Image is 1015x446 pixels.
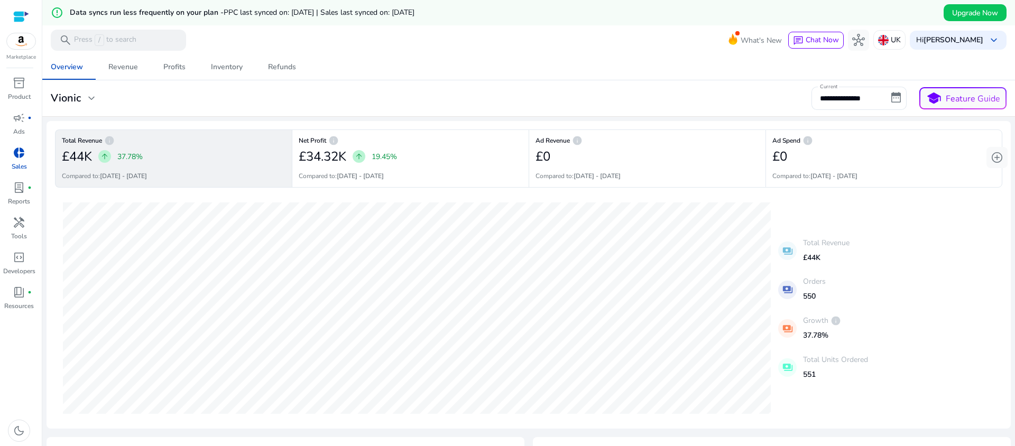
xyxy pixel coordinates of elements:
[224,7,414,17] span: PPC last synced on: [DATE] | Sales last synced on: [DATE]
[778,241,797,260] mat-icon: payments
[163,63,186,71] div: Profits
[802,135,813,146] span: info
[988,34,1000,47] span: keyboard_arrow_down
[572,135,583,146] span: info
[13,251,25,264] span: code_blocks
[27,290,32,294] span: fiber_manual_record
[27,116,32,120] span: fiber_manual_record
[741,31,782,50] span: What's New
[100,152,109,161] span: arrow_upward
[916,36,983,44] p: Hi
[803,369,868,380] p: 551
[328,135,339,146] span: info
[100,172,147,180] b: [DATE] - [DATE]
[13,181,25,194] span: lab_profile
[536,149,550,164] h2: £0
[991,151,1003,164] span: add_circle
[778,358,797,377] mat-icon: payments
[878,35,889,45] img: uk.svg
[926,91,942,106] span: school
[117,151,143,162] p: 37.78%
[13,146,25,159] span: donut_small
[803,237,850,248] p: Total Revenue
[803,276,826,287] p: Orders
[4,301,34,311] p: Resources
[803,315,841,326] p: Growth
[803,354,868,365] p: Total Units Ordered
[820,83,837,90] mat-label: Current
[891,31,901,49] p: UK
[74,34,136,46] p: Press to search
[803,252,850,263] p: £44K
[13,111,25,124] span: campaign
[13,127,25,136] p: Ads
[848,30,869,51] button: hub
[62,171,147,181] p: Compared to:
[919,87,1007,109] button: schoolFeature Guide
[778,319,797,338] mat-icon: payments
[211,63,243,71] div: Inventory
[299,171,384,181] p: Compared to:
[778,281,797,299] mat-icon: payments
[51,6,63,19] mat-icon: error_outline
[924,35,983,45] b: [PERSON_NAME]
[85,92,98,105] span: expand_more
[788,32,844,49] button: chatChat Now
[51,63,83,71] div: Overview
[793,35,804,46] span: chat
[6,53,36,61] p: Marketplace
[986,147,1008,168] button: add_circle
[772,149,787,164] h2: £0
[62,149,92,164] h2: £44K
[8,92,31,101] p: Product
[944,4,1007,21] button: Upgrade Now
[803,330,841,341] p: 37.78%
[108,63,138,71] div: Revenue
[772,140,995,142] h6: Ad Spend
[13,216,25,229] span: handyman
[13,424,25,437] span: dark_mode
[536,171,621,181] p: Compared to:
[59,34,72,47] span: search
[536,140,759,142] h6: Ad Revenue
[8,197,30,206] p: Reports
[268,63,296,71] div: Refunds
[27,185,32,190] span: fiber_manual_record
[62,140,285,142] h6: Total Revenue
[7,33,35,49] img: amazon.svg
[11,231,27,241] p: Tools
[355,152,363,161] span: arrow_upward
[831,315,841,326] span: info
[806,35,839,45] span: Chat Now
[952,7,998,18] span: Upgrade Now
[772,171,857,181] p: Compared to:
[51,92,81,105] h3: Vionic
[70,8,414,17] h5: Data syncs run less frequently on your plan -
[299,149,346,164] h2: £34.32K
[95,34,104,46] span: /
[299,140,522,142] h6: Net Profit
[13,286,25,299] span: book_4
[372,151,397,162] p: 19.45%
[13,77,25,89] span: inventory_2
[337,172,384,180] b: [DATE] - [DATE]
[803,291,826,302] p: 550
[104,135,115,146] span: info
[852,34,865,47] span: hub
[574,172,621,180] b: [DATE] - [DATE]
[946,92,1000,105] p: Feature Guide
[12,162,27,171] p: Sales
[810,172,857,180] b: [DATE] - [DATE]
[3,266,35,276] p: Developers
